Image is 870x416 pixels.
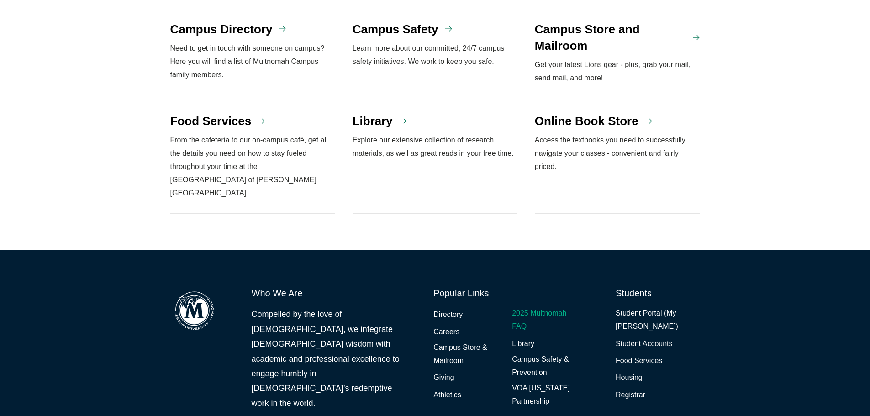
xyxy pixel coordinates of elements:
[616,287,700,300] h6: Students
[433,326,459,339] a: Careers
[170,134,336,200] p: From the cafeteria to our on-campus café, get all the details you need on how to stay fueled thro...
[433,341,504,368] a: Campus Store & Mailroom
[170,287,218,335] img: Multnomah Campus of Jessup University logo
[170,113,252,129] h4: Food Services
[535,113,638,129] h4: Online Book Store
[353,42,518,68] p: Learn more about our committed, 24/7 campus safety initiatives. We work to keep you safe.
[170,99,336,214] a: Food Services From the cafeteria to our on-campus café, get all the details you need on how to st...
[433,308,463,321] a: Directory
[535,7,700,99] a: Campus Store and Mailroom Get your latest Lions gear - plus, grab your mail, send mail, and more!
[252,287,401,300] h6: Who We Are
[170,7,336,99] a: Campus Directory Need to get in touch with someone on campus? Here you will find a list of Multno...
[535,134,700,173] p: Access the textbooks you need to successfully navigate your classes - convenient and fairly priced.
[616,354,662,368] a: Food Services
[616,307,700,333] a: Student Portal (My [PERSON_NAME])
[535,58,700,85] p: Get your latest Lions gear - plus, grab your mail, send mail, and more!
[616,389,645,402] a: Registrar
[353,99,518,214] a: Library Explore our extensive collection of research materials, as well as great reads in your fr...
[353,7,518,99] a: Campus Safety Learn more about our committed, 24/7 campus safety initiatives. We work to keep you...
[252,307,401,411] p: Compelled by the love of [DEMOGRAPHIC_DATA], we integrate [DEMOGRAPHIC_DATA] wisdom with academic...
[616,371,643,384] a: Housing
[535,21,686,54] h4: Campus Store and Mailroom
[535,99,700,214] a: Online Book Store Access the textbooks you need to successfully navigate your classes - convenien...
[433,287,582,300] h6: Popular Links
[433,389,461,402] a: Athletics
[353,21,438,37] h4: Campus Safety
[170,21,273,37] h4: Campus Directory
[512,353,582,379] a: Campus Safety & Prevention
[512,382,582,408] a: VOA [US_STATE] Partnership
[353,134,518,160] p: Explore our extensive collection of research materials, as well as great reads in your free time.
[616,337,673,351] a: Student Accounts
[512,337,534,351] a: Library
[512,307,582,333] a: 2025 Multnomah FAQ
[433,371,454,384] a: Giving
[170,42,336,81] p: Need to get in touch with someone on campus? Here you will find a list of Multnomah Campus family...
[353,113,393,129] h4: Library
